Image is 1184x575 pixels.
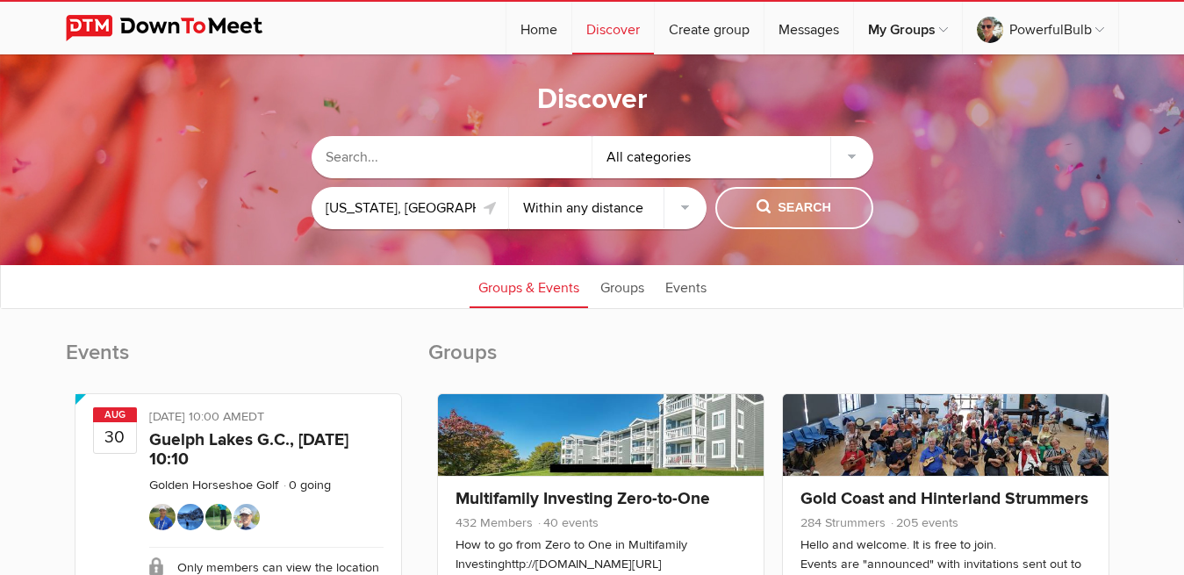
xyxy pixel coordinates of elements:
[149,429,348,470] a: Guelph Lakes G.C., [DATE] 10:10
[715,187,873,229] button: Search
[428,339,1119,385] h2: Groups
[854,2,962,54] a: My Groups
[456,515,533,530] span: 432 Members
[800,515,886,530] span: 284 Strummers
[66,15,290,41] img: DownToMeet
[592,136,873,178] div: All categories
[312,187,509,229] input: Location or ZIP-Code
[889,515,958,530] span: 205 events
[592,264,653,308] a: Groups
[963,2,1118,54] a: PowerfulBulb
[177,504,204,530] img: Harv L
[149,407,384,430] div: [DATE] 10:00 AM
[66,339,411,385] h2: Events
[94,421,136,453] b: 30
[149,478,278,492] a: Golden Horseshoe Golf
[800,488,1088,509] a: Gold Coast and Hinterland Strummers
[506,2,571,54] a: Home
[282,478,331,492] li: 0 going
[657,264,715,308] a: Events
[205,504,232,530] img: Casemaker
[456,488,710,509] a: Multifamily Investing Zero-to-One
[655,2,764,54] a: Create group
[536,515,599,530] span: 40 events
[233,504,260,530] img: Mike N
[93,407,137,422] span: Aug
[757,198,831,218] span: Search
[537,82,648,119] h1: Discover
[312,136,592,178] input: Search...
[149,504,176,530] img: Beth the golf gal
[241,409,264,424] span: America/Toronto
[572,2,654,54] a: Discover
[764,2,853,54] a: Messages
[470,264,588,308] a: Groups & Events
